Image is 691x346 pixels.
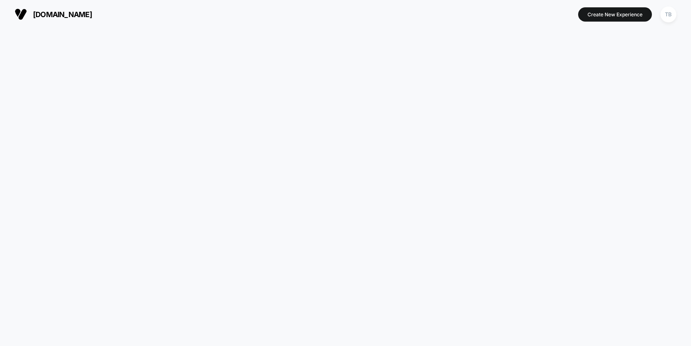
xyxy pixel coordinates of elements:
button: Create New Experience [578,7,652,22]
button: [DOMAIN_NAME] [12,8,95,21]
div: TB [660,7,676,22]
button: TB [658,6,679,23]
span: [DOMAIN_NAME] [33,10,92,19]
img: Visually logo [15,8,27,20]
